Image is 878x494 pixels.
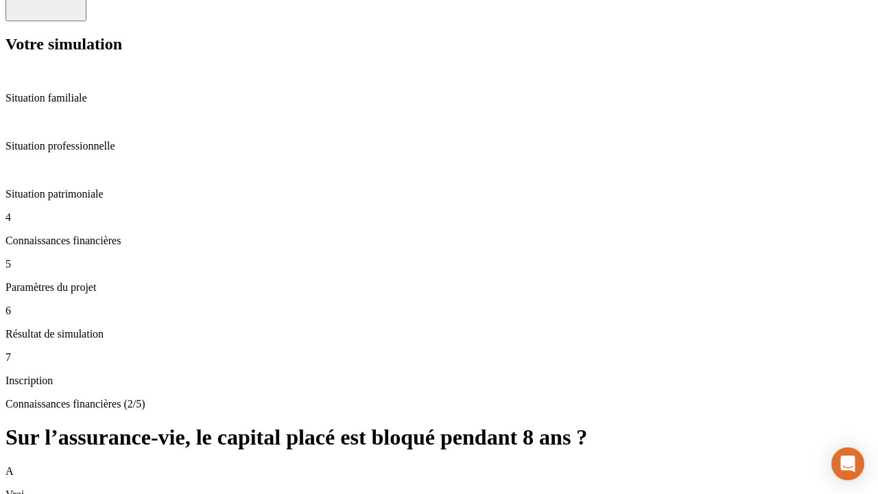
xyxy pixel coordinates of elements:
[5,328,873,340] p: Résultat de simulation
[5,305,873,317] p: 6
[5,235,873,247] p: Connaissances financières
[831,447,864,480] div: Open Intercom Messenger
[5,188,873,200] p: Situation patrimoniale
[5,211,873,224] p: 4
[5,375,873,387] p: Inscription
[5,425,873,450] h1: Sur l’assurance-vie, le capital placé est bloqué pendant 8 ans ?
[5,281,873,294] p: Paramètres du projet
[5,465,873,478] p: A
[5,351,873,364] p: 7
[5,258,873,270] p: 5
[5,35,873,54] h2: Votre simulation
[5,140,873,152] p: Situation professionnelle
[5,92,873,104] p: Situation familiale
[5,398,873,410] p: Connaissances financières (2/5)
